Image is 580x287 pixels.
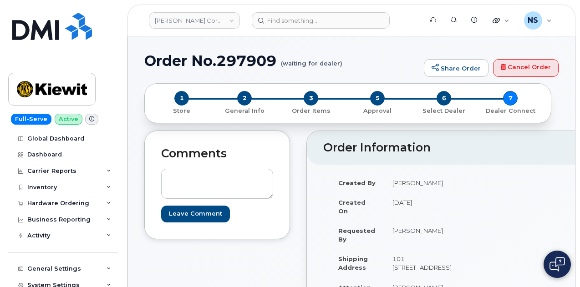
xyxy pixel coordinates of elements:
p: Approval [348,107,407,115]
a: 6 Select Dealer [411,106,477,115]
span: 1 [174,91,189,106]
span: 2 [237,91,252,106]
a: Cancel Order [493,59,559,77]
a: 5 Approval [344,106,411,115]
p: Order Items [281,107,341,115]
span: 3 [304,91,318,106]
h2: Order Information [323,141,575,154]
span: 6 [437,91,451,106]
a: Share Order [424,59,488,77]
a: 3 Order Items [278,106,344,115]
strong: Created By [338,179,376,186]
strong: Requested By [338,227,375,243]
td: [DATE] [384,192,460,221]
h2: Comments [161,147,273,160]
span: 5 [370,91,385,106]
img: Open chat [549,257,565,272]
strong: Created On [338,199,366,215]
input: Leave Comment [161,206,230,222]
p: Select Dealer [414,107,473,115]
p: General Info [215,107,274,115]
td: [PERSON_NAME] [384,173,460,193]
a: 2 General Info [211,106,278,115]
td: 101 [STREET_ADDRESS] [384,249,460,277]
p: Store [156,107,208,115]
h1: Order No.297909 [144,53,419,69]
a: 1 Store [152,106,211,115]
small: (waiting for dealer) [281,53,342,67]
strong: Shipping Address [338,255,368,271]
td: [PERSON_NAME] [384,221,460,249]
